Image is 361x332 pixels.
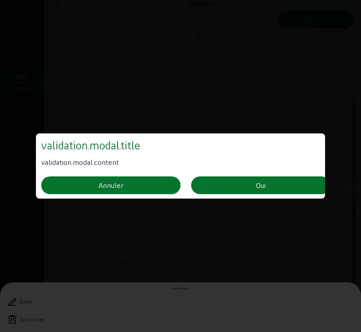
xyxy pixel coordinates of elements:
[41,138,330,152] h3: validation.modal.title
[256,180,266,191] div: Oui
[41,176,180,194] button: Annuler
[41,152,330,177] div: validation.modal.content
[98,180,123,191] div: Annuler
[191,176,330,194] button: Oui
